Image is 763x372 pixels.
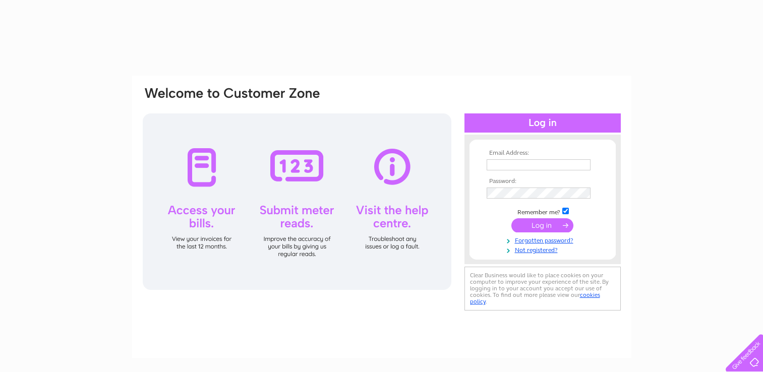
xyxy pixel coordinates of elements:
div: Clear Business would like to place cookies on your computer to improve your experience of the sit... [464,267,621,311]
a: cookies policy [470,291,600,305]
a: Forgotten password? [487,235,601,244]
a: Not registered? [487,244,601,254]
input: Submit [511,218,573,232]
td: Remember me? [484,206,601,216]
th: Email Address: [484,150,601,157]
th: Password: [484,178,601,185]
